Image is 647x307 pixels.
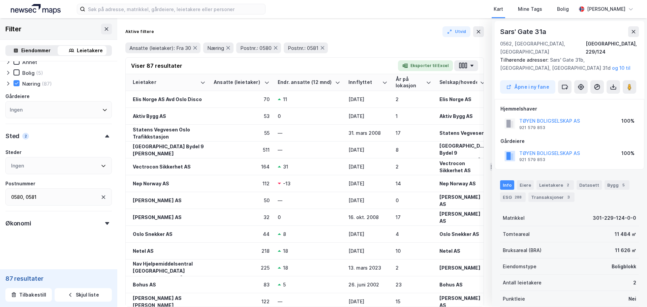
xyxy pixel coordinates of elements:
[133,197,206,204] div: [PERSON_NAME] AS
[133,180,206,187] div: Nep Norway AS
[500,192,526,202] div: ESG
[439,281,485,288] div: Bohus AS
[5,219,31,227] div: Økonomi
[615,246,636,254] div: 11 626 ㎡
[613,275,647,307] div: Kontrollprogram for chat
[125,29,154,34] div: Aktive filtere
[587,5,625,13] div: [PERSON_NAME]
[503,230,530,238] div: Tomteareal
[536,180,574,190] div: Leietakere
[439,142,485,163] div: [GEOGRAPHIC_DATA] Bydel 9 [PERSON_NAME]
[283,96,287,103] div: 11
[565,194,572,201] div: 3
[348,79,379,86] div: Innflyttet
[214,79,261,86] div: Ansatte (leietaker)
[564,182,571,188] div: 2
[513,194,523,201] div: 288
[214,214,270,221] div: 32
[129,45,191,51] span: Ansatte (leietaker): Fra 30
[613,275,647,307] iframe: Chat Widget
[439,180,485,187] div: Nep Norway AS
[615,230,636,238] div: 11 484 ㎡
[131,62,182,70] div: Viser 87 resultater
[503,214,525,222] div: Matrikkel
[278,298,340,305] div: —
[500,80,555,94] button: Åpne i ny fane
[10,106,23,114] div: Ingen
[214,180,270,187] div: 112
[214,247,270,254] div: 218
[503,279,542,287] div: Antall leietakere
[22,81,40,87] div: Næring
[278,79,332,86] div: Endr. ansatte (12 mnd)
[283,180,290,187] div: -13
[396,113,431,120] div: 1
[133,231,206,238] div: Oslo Snekker AS
[288,45,318,51] span: Postnr.: 0581
[577,180,602,190] div: Datasett
[621,149,635,157] div: 100%
[283,163,288,170] div: 31
[348,146,388,153] div: [DATE]
[442,26,471,37] button: Utvid
[214,264,270,271] div: 225
[439,264,485,271] div: [PERSON_NAME]
[207,45,224,51] span: Næring
[396,214,431,221] div: 17
[133,96,206,103] div: Elis Norge AS Avd Oslo Disco
[396,231,431,238] div: 4
[5,180,35,188] div: Postnummer
[214,281,270,288] div: 83
[133,143,206,157] div: [GEOGRAPHIC_DATA] Bydel 9 [PERSON_NAME]
[503,246,542,254] div: Bruksareal (BRA)
[214,298,270,305] div: 122
[348,247,388,254] div: [DATE]
[214,146,270,153] div: 511
[36,70,43,76] div: (5)
[214,113,270,120] div: 53
[77,47,103,55] div: Leietakere
[214,129,270,136] div: 55
[439,247,485,254] div: Netel AS
[518,5,542,13] div: Mine Tags
[5,275,112,283] div: 87 resultater
[348,264,388,271] div: 13. mars 2023
[42,81,52,87] div: (87)
[283,231,286,238] div: 8
[348,298,388,305] div: [DATE]
[26,193,36,201] div: 0581
[11,162,24,170] div: Ingen
[214,96,270,103] div: 70
[396,298,431,305] div: 15
[85,4,265,14] input: Søk på adresse, matrikkel, gårdeiere, leietakere eller personer
[11,193,24,201] div: 0580 ,
[133,79,197,86] div: Leietaker
[517,180,534,190] div: Eiere
[500,105,639,113] div: Hjemmelshaver
[5,288,52,302] button: Tilbakestill
[593,214,636,222] div: 301-229-124-0-0
[620,182,627,188] div: 5
[5,92,30,100] div: Gårdeiere
[22,70,35,76] div: Bolig
[439,231,485,238] div: Oslo Snekker AS
[396,146,431,153] div: 8
[612,263,636,271] div: Boligblokk
[348,113,388,120] div: [DATE]
[396,129,431,136] div: 17
[439,193,485,208] div: [PERSON_NAME] AS
[605,180,629,190] div: Bygg
[278,129,340,136] div: —
[133,113,206,120] div: Aktiv Bygg AS
[439,96,485,103] div: Elis Norge AS
[396,247,431,254] div: 10
[21,47,51,55] div: Eiendommer
[500,180,514,190] div: Info
[348,129,388,136] div: 31. mars 2008
[133,260,206,281] div: Nav Hjelpemiddelsentral [GEOGRAPHIC_DATA] [STREET_ADDRESS]
[283,281,286,288] div: 5
[5,148,22,156] div: Steder
[396,180,431,187] div: 14
[11,4,61,14] img: logo.a4113a55bc3d86da70a041830d287a7e.svg
[439,160,485,174] div: Vectrocon Sikkerhet AS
